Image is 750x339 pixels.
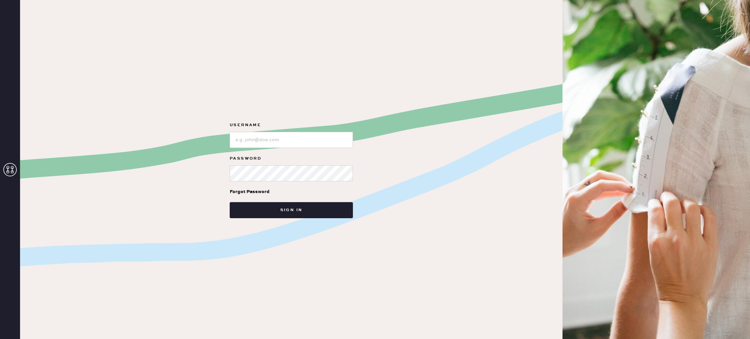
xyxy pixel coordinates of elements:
[230,181,270,202] a: Forgot Password
[230,202,353,218] button: Sign in
[230,121,353,129] label: Username
[230,155,353,163] label: Password
[230,188,270,195] div: Forgot Password
[230,132,353,148] input: e.g. john@doe.com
